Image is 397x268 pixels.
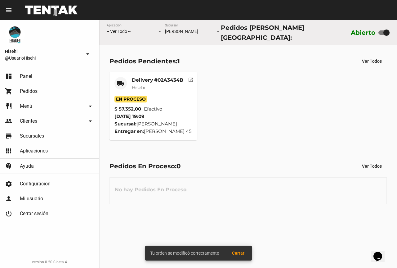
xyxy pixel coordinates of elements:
mat-icon: person [5,195,12,202]
span: Pedidos [20,88,38,94]
mat-icon: menu [5,7,12,14]
span: Configuración [20,181,51,187]
button: Cerrar [227,248,249,259]
button: Ver Todos [357,56,387,67]
mat-icon: apps [5,147,12,155]
div: version 0.20.0-beta.4 [5,259,94,265]
div: [PERSON_NAME] 45 [114,128,192,135]
mat-icon: dashboard [5,73,12,80]
span: 1 [177,57,180,65]
div: [PERSON_NAME] [114,120,192,128]
label: Abierto [351,28,376,38]
mat-icon: people [5,117,12,125]
div: Pedidos En Proceso: [109,161,181,171]
mat-icon: restaurant [5,102,12,110]
div: Pedidos Pendientes: [109,56,180,66]
span: Ayuda [20,163,34,169]
span: Cerrar [232,251,244,256]
button: Ver Todos [357,161,387,172]
mat-card-title: Delivery #02A3434B [132,77,183,83]
mat-icon: contact_support [5,162,12,170]
span: Hisehi [132,85,145,90]
span: [DATE] 19:09 [114,113,145,119]
span: Clientes [20,118,37,124]
img: b10aa081-330c-4927-a74e-08896fa80e0a.jpg [5,25,25,45]
mat-icon: settings [5,180,12,188]
span: -- Ver Todo -- [107,29,131,34]
span: Ver Todos [362,59,382,64]
span: Mi usuario [20,196,43,202]
h3: No hay Pedidos En Proceso [110,180,191,199]
span: Panel [20,73,32,79]
mat-icon: shopping_cart [5,88,12,95]
mat-icon: local_shipping [117,79,124,87]
span: @UsuarioHisehi [5,55,82,61]
mat-icon: arrow_drop_down [87,117,94,125]
span: Menú [20,103,32,109]
span: Aplicaciones [20,148,48,154]
span: Cerrar sesión [20,211,48,217]
mat-icon: open_in_new [188,76,194,82]
span: Sucursales [20,133,44,139]
span: En Proceso [114,96,147,102]
span: Efectivo [144,105,162,113]
strong: $ 57.352,00 [114,105,141,113]
span: Hisehi [5,48,82,55]
strong: Sucursal: [114,121,136,127]
span: Ver Todos [362,164,382,169]
span: [PERSON_NAME] [165,29,198,34]
mat-icon: arrow_drop_down [84,50,91,58]
strong: Entregar en: [114,128,144,134]
iframe: chat widget [371,243,391,262]
span: 0 [176,162,181,170]
mat-icon: arrow_drop_down [87,102,94,110]
div: Pedidos [PERSON_NAME][GEOGRAPHIC_DATA]: [221,23,348,43]
mat-icon: store [5,132,12,140]
span: Tu orden se modificó correctamente [150,250,219,256]
mat-icon: power_settings_new [5,210,12,217]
